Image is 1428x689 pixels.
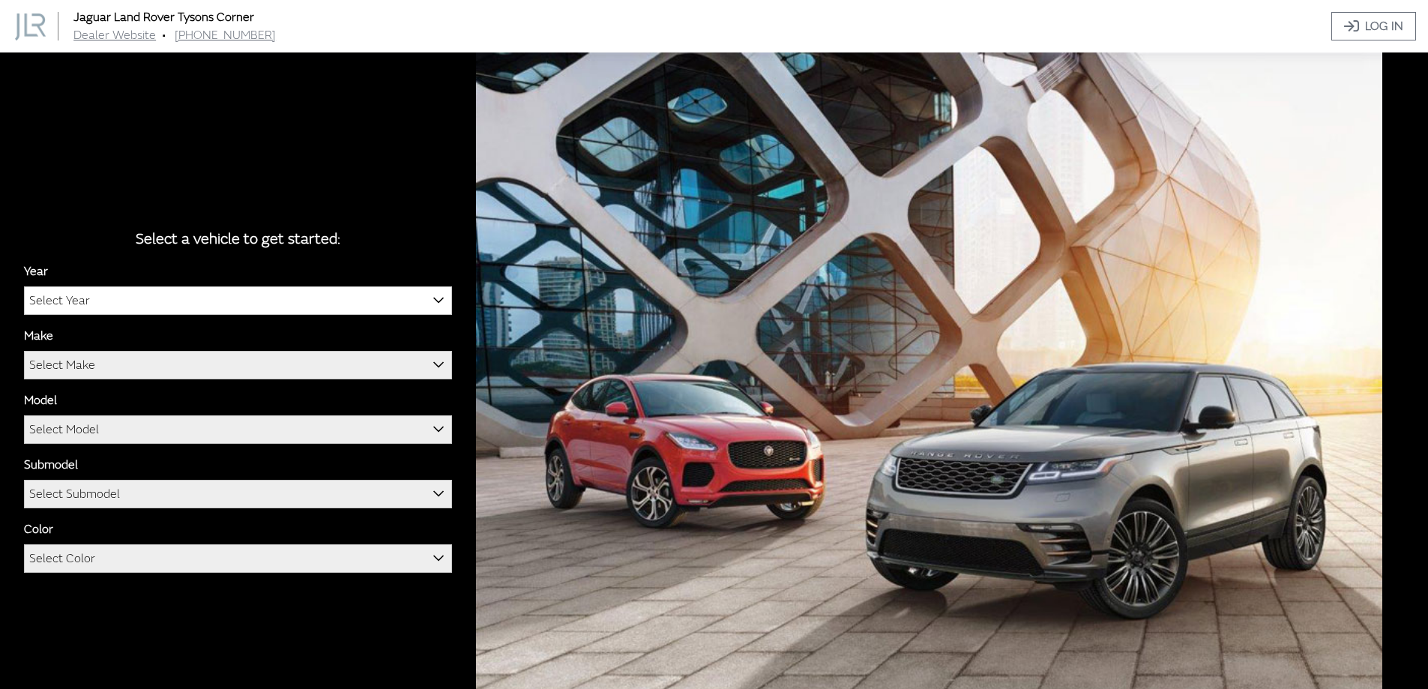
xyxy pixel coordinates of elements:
[24,228,452,250] div: Select a vehicle to get started:
[24,480,452,508] span: Select Submodel
[25,352,451,379] span: Select Make
[73,28,156,43] a: Dealer Website
[15,13,46,40] img: Dashboard
[25,545,451,572] span: Select Color
[24,415,452,444] span: Select Model
[29,352,95,379] span: Select Make
[29,416,99,443] span: Select Model
[24,262,48,280] label: Year
[15,12,70,40] a: Jaguar Land Rover Tysons Corner logo
[24,520,53,538] label: Color
[29,287,90,314] span: Select Year
[29,481,120,508] span: Select Submodel
[29,545,95,572] span: Select Color
[1365,17,1403,35] span: Log In
[25,287,451,314] span: Select Year
[25,416,451,443] span: Select Model
[24,391,57,409] label: Model
[24,327,53,345] label: Make
[24,544,452,573] span: Select Color
[25,481,451,508] span: Select Submodel
[24,456,78,474] label: Submodel
[73,10,254,25] a: Jaguar Land Rover Tysons Corner
[175,28,276,43] a: [PHONE_NUMBER]
[1331,12,1416,40] a: Log In
[162,28,166,43] span: •
[24,351,452,379] span: Select Make
[24,286,452,315] span: Select Year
